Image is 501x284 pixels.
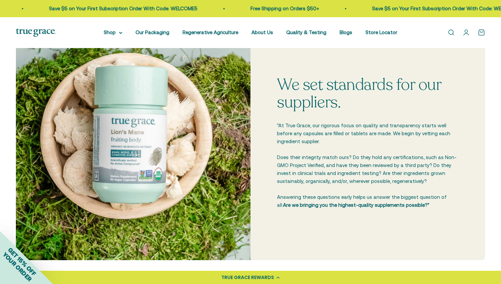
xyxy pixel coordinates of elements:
span: GET 15% OFF [7,246,37,277]
a: Quality & Testing [286,29,326,35]
div: TRUE GRACE REWARDS [221,274,274,281]
a: Free Shipping on Orders $50+ [248,6,316,11]
a: Regenerative Agriculture [183,29,238,35]
a: Store Locator [365,29,397,35]
p: We set standards for our suppliers. [277,76,459,111]
span: YOUR ORDER [1,251,33,283]
strong: Are we bringing you the highest-quality supplements possible?" [283,202,429,208]
p: Save $5 on Your First Subscription Order With Code: WELCOME5 [46,5,195,13]
p: "At True Grace, our rigorous focus on quality and transparency starts well before any capsules ar... [277,122,459,209]
a: Blogs [340,29,352,35]
a: Our Packaging [136,29,169,35]
a: About Us [251,29,273,35]
summary: Shop [104,28,122,36]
